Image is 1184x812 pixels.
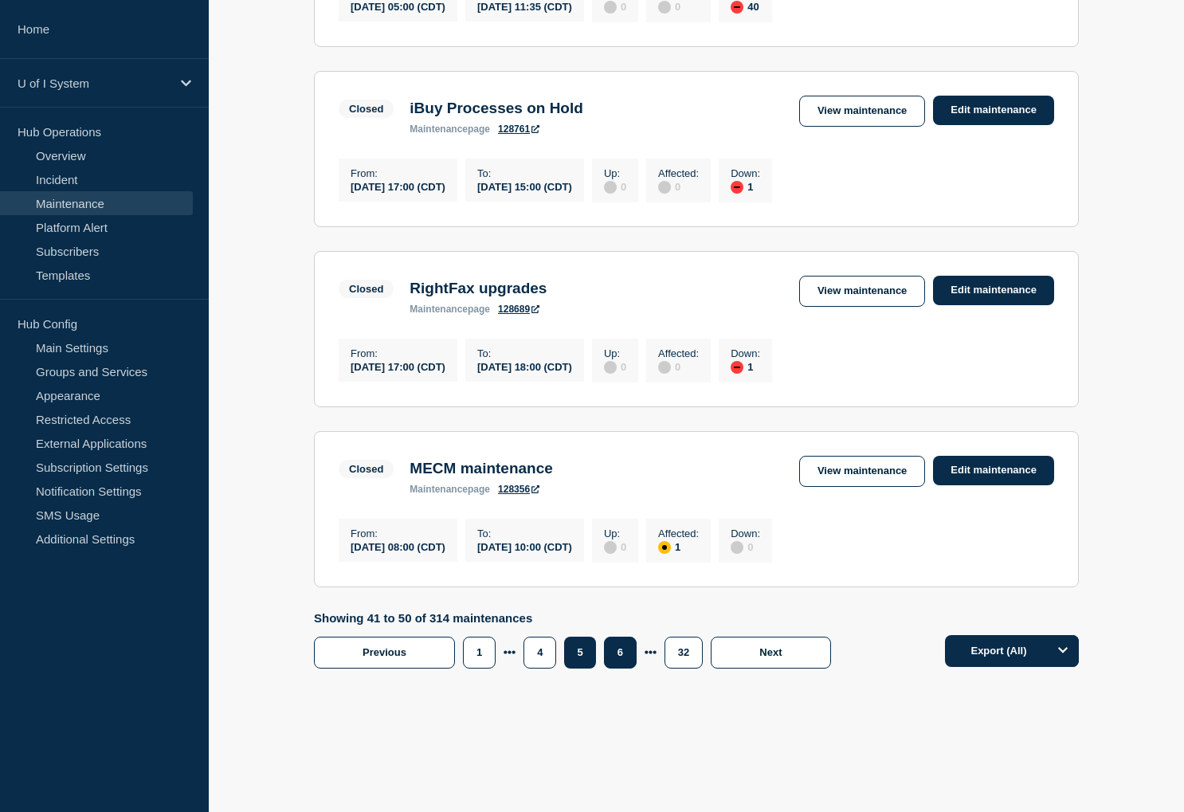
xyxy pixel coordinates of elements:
[477,359,572,373] div: [DATE] 18:00 (CDT)
[18,76,171,90] p: U of I System
[945,635,1079,667] button: Export (All)
[731,179,760,194] div: 1
[351,167,445,179] p: From :
[799,276,925,307] a: View maintenance
[731,539,760,554] div: 0
[410,100,583,117] h3: iBuy Processes on Hold
[658,541,671,554] div: affected
[731,528,760,539] p: Down :
[410,124,468,135] span: maintenance
[658,528,699,539] p: Affected :
[658,539,699,554] div: 1
[349,463,383,475] div: Closed
[351,359,445,373] div: [DATE] 17:00 (CDT)
[477,347,572,359] p: To :
[477,528,572,539] p: To :
[410,124,490,135] p: page
[410,304,490,315] p: page
[477,167,572,179] p: To :
[604,179,626,194] div: 0
[410,304,468,315] span: maintenance
[604,167,626,179] p: Up :
[933,96,1054,125] a: Edit maintenance
[523,637,556,669] button: 4
[349,283,383,295] div: Closed
[351,539,445,553] div: [DATE] 08:00 (CDT)
[658,359,699,374] div: 0
[498,304,539,315] a: 128689
[477,539,572,553] div: [DATE] 10:00 (CDT)
[410,280,547,297] h3: RightFax upgrades
[933,276,1054,305] a: Edit maintenance
[604,528,626,539] p: Up :
[658,347,699,359] p: Affected :
[604,359,626,374] div: 0
[799,96,925,127] a: View maintenance
[731,167,760,179] p: Down :
[564,637,595,669] button: 5
[731,1,743,14] div: down
[477,179,572,193] div: [DATE] 15:00 (CDT)
[731,361,743,374] div: down
[731,181,743,194] div: down
[604,637,637,669] button: 6
[658,167,699,179] p: Affected :
[349,103,383,115] div: Closed
[604,361,617,374] div: disabled
[658,179,699,194] div: 0
[711,637,830,669] button: Next
[351,528,445,539] p: From :
[933,456,1054,485] a: Edit maintenance
[604,1,617,14] div: disabled
[351,179,445,193] div: [DATE] 17:00 (CDT)
[658,181,671,194] div: disabled
[665,637,703,669] button: 32
[604,347,626,359] p: Up :
[1047,635,1079,667] button: Options
[731,347,760,359] p: Down :
[351,347,445,359] p: From :
[658,361,671,374] div: disabled
[604,181,617,194] div: disabled
[759,646,782,658] span: Next
[463,637,496,669] button: 1
[314,637,455,669] button: Previous
[314,611,839,625] p: Showing 41 to 50 of 314 maintenances
[604,539,626,554] div: 0
[731,541,743,554] div: disabled
[410,460,552,477] h3: MECM maintenance
[731,359,760,374] div: 1
[498,484,539,495] a: 128356
[410,484,468,495] span: maintenance
[410,484,490,495] p: page
[799,456,925,487] a: View maintenance
[604,541,617,554] div: disabled
[363,646,406,658] span: Previous
[498,124,539,135] a: 128761
[658,1,671,14] div: disabled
